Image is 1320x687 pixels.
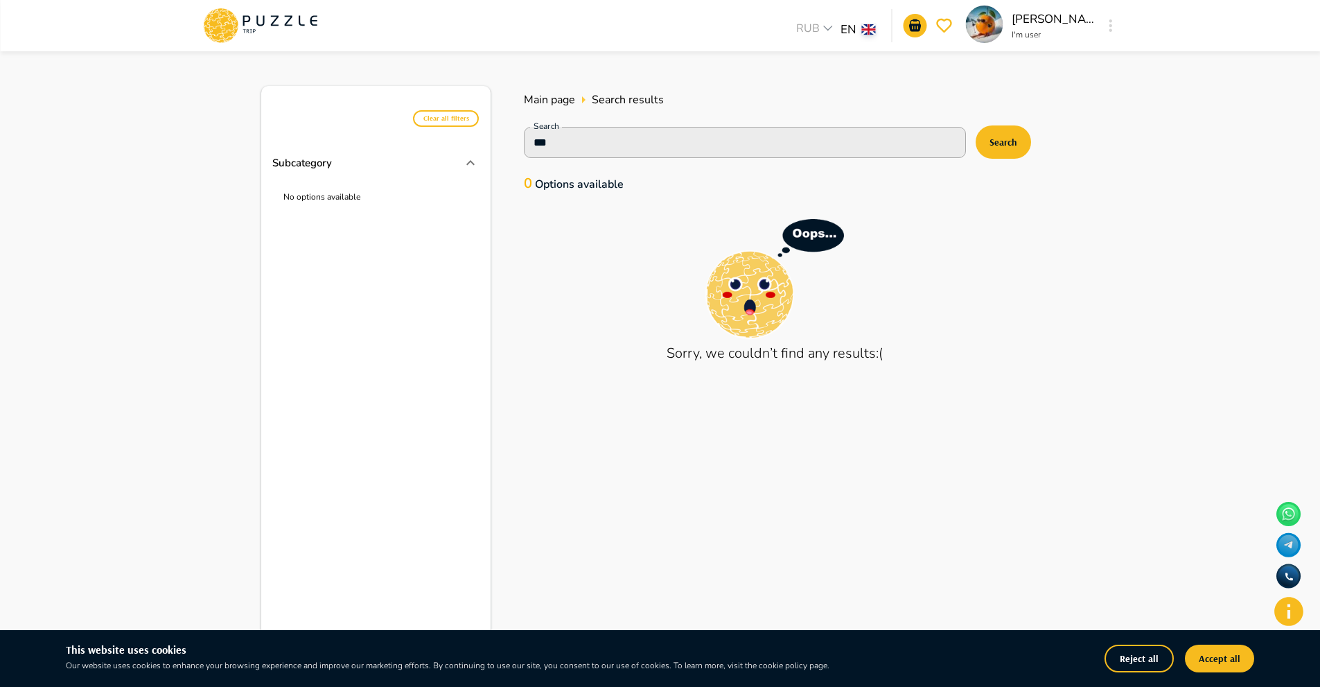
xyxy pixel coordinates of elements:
p: Sorry, we couldn’t find any results:( [524,343,1026,364]
div: Subcategory [272,185,479,214]
p: I'm user [1012,28,1095,41]
a: Main page [524,92,575,108]
label: Search [534,121,559,132]
p: No options available [283,191,468,203]
div: Subcategory [272,141,479,185]
div: RUB [792,20,841,40]
button: Accept all [1185,645,1254,672]
h6: This website uses cookies [66,641,897,659]
nav: breadcrumb [524,86,1026,114]
p: 0 [524,173,1026,194]
p: [PERSON_NAME] [1012,10,1095,28]
button: Clear all filters [413,110,479,127]
button: Search [976,125,1031,159]
span: Search results [592,92,664,108]
span: Options available [535,177,624,192]
img: lang [862,24,876,35]
p: Our website uses cookies to enhance your browsing experience and improve our marketing efforts. B... [66,659,897,672]
button: Reject all [1105,645,1174,672]
p: EN [841,21,856,39]
button: go-to-wishlist-submit-button [933,14,956,37]
span: Main page [524,92,575,107]
img: profile_picture PuzzleTrip [966,6,1003,43]
button: go-to-basket-submit-button [904,14,927,37]
p: Subcategory [272,155,332,171]
img: empty [705,219,844,340]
